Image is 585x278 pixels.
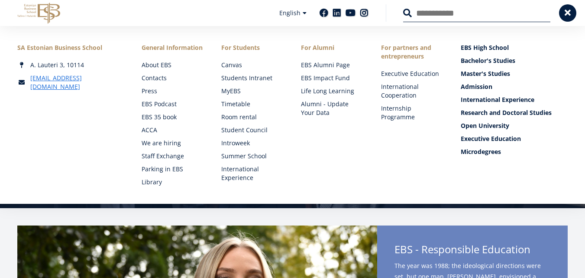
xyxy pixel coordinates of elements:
a: Contacts [142,74,204,82]
a: Life Long Learning [301,87,363,95]
a: Students Intranet [221,74,284,82]
a: Parking in EBS [142,165,204,173]
a: EBS High School [461,43,568,52]
a: Library [142,178,204,186]
a: Open University [461,121,568,130]
a: Master's Studies [461,69,568,78]
a: Timetable [221,100,284,108]
a: EBS Alumni Page [301,61,363,69]
a: Introweek [221,139,284,147]
a: Executive Education [381,69,443,78]
a: Microdegrees [461,147,568,156]
a: Student Council [221,126,284,134]
span: Responsible [421,242,479,256]
a: Press [142,87,204,95]
a: Summer School [221,152,284,160]
a: Room rental [221,113,284,121]
a: Facebook [320,9,328,17]
span: For Alumni [301,43,363,52]
a: MyEBS [221,87,284,95]
a: Instagram [360,9,368,17]
span: For partners and entrepreneurs [381,43,443,61]
div: SA Estonian Business School [17,43,124,52]
a: ACCA [142,126,204,134]
a: Research and Doctoral Studies [461,108,568,117]
a: [EMAIL_ADDRESS][DOMAIN_NAME] [30,74,124,91]
span: - [415,242,419,256]
a: Youtube [346,9,356,17]
a: EBS Podcast [142,100,204,108]
span: Education [482,242,530,256]
span: General Information [142,43,204,52]
a: Executive Education [461,134,568,143]
a: Alumni - Update Your Data [301,100,363,117]
a: Internship Programme [381,104,443,121]
a: About EBS [142,61,204,69]
a: Admission [461,82,568,91]
div: A. Lauteri 3, 10114 [17,61,124,69]
a: International Experience [221,165,284,182]
a: EBS Impact Fund [301,74,363,82]
a: For Students [221,43,284,52]
a: EBS 35 book [142,113,204,121]
a: International Cooperation [381,82,443,100]
a: We are hiring [142,139,204,147]
span: EBS [394,242,413,256]
a: Linkedin [333,9,341,17]
a: Canvas [221,61,284,69]
a: Staff Exchange [142,152,204,160]
a: International Experience [461,95,568,104]
a: Bachelor's Studies [461,56,568,65]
